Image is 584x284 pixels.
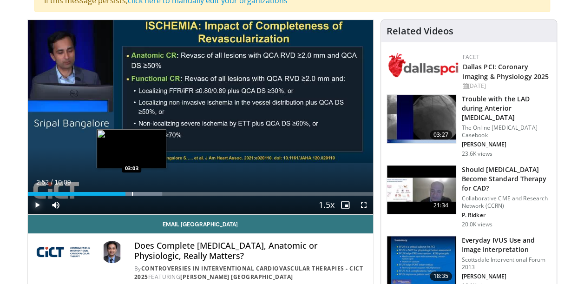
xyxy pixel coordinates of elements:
h4: Does Complete [MEDICAL_DATA], Anatomic or Physiologic, Really Matters? [134,241,366,261]
span: / [51,178,53,186]
h3: Should [MEDICAL_DATA] Become Standard Therapy for CAD? [462,165,551,193]
p: P. Ridker [462,211,551,219]
div: [DATE] [463,82,549,90]
img: eb63832d-2f75-457d-8c1a-bbdc90eb409c.150x105_q85_crop-smart_upscale.jpg [387,165,456,214]
a: Email [GEOGRAPHIC_DATA] [28,215,373,233]
a: 21:34 Should [MEDICAL_DATA] Become Standard Therapy for CAD? Collaborative CME and Research Netwo... [387,165,551,228]
video-js: Video Player [28,20,373,215]
h3: Everyday IVUS Use and Image Interpretation [462,236,551,254]
button: Playback Rate [317,196,336,214]
span: 18:35 [430,271,452,281]
p: [PERSON_NAME] [462,141,551,148]
p: 20.0K views [462,221,492,228]
p: 23.6K views [462,150,492,158]
img: ABqa63mjaT9QMpl35hMDoxOmtxO3TYNt_2.150x105_q85_crop-smart_upscale.jpg [387,95,456,143]
button: Fullscreen [354,196,373,214]
h3: Trouble with the LAD during Anterior [MEDICAL_DATA] [462,94,551,122]
div: Progress Bar [28,192,373,196]
p: [PERSON_NAME] [462,273,551,280]
a: Dallas PCI: Coronary Imaging & Physiology 2025 [463,62,549,81]
img: Controversies in Interventional Cardiovascular Therapies - CICT 2025 [35,241,97,263]
a: [PERSON_NAME] [GEOGRAPHIC_DATA] [180,273,293,281]
span: 03:27 [430,130,452,139]
img: Avatar [101,241,123,263]
h4: Related Videos [387,26,453,37]
a: 03:27 Trouble with the LAD during Anterior [MEDICAL_DATA] The Online [MEDICAL_DATA] Casebook [PER... [387,94,551,158]
button: Enable picture-in-picture mode [336,196,354,214]
button: Play [28,196,46,214]
a: Controversies in Interventional Cardiovascular Therapies - CICT 2025 [134,264,363,281]
img: 939357b5-304e-4393-95de-08c51a3c5e2a.png.150x105_q85_autocrop_double_scale_upscale_version-0.2.png [388,53,458,77]
span: 10:09 [54,178,71,186]
img: image.jpeg [97,129,166,168]
button: Mute [46,196,65,214]
p: The Online [MEDICAL_DATA] Casebook [462,124,551,139]
span: 2:52 [36,178,49,186]
p: Scottsdale Interventional Forum 2013 [462,256,551,271]
span: 21:34 [430,201,452,210]
p: Collaborative CME and Research Network (CCRN) [462,195,551,210]
div: By FEATURING [134,264,366,281]
a: FACET [463,53,480,61]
